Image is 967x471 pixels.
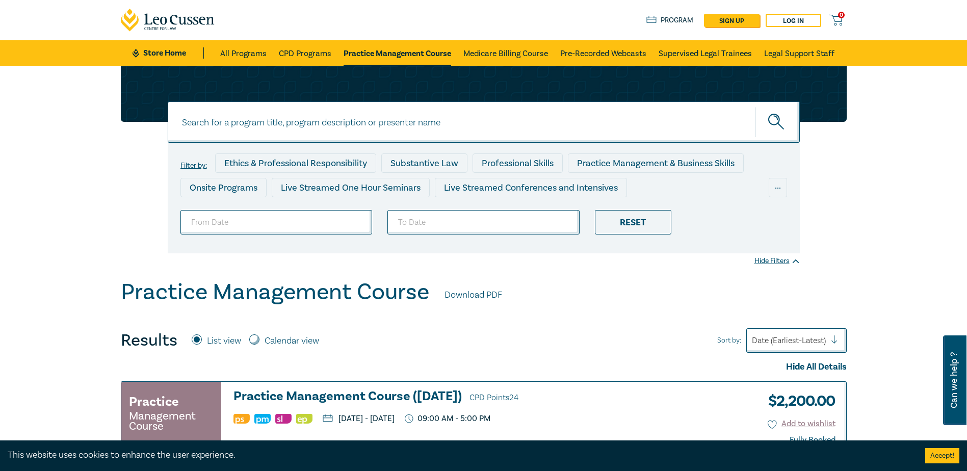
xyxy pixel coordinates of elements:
input: From Date [180,210,373,234]
div: 10 CPD Point Packages [469,202,581,222]
h4: Results [121,330,177,351]
p: [DATE] - [DATE] [323,414,395,423]
input: Sort by [752,335,754,346]
h3: $ 2,200.00 [761,389,835,413]
button: Accept cookies [925,448,959,463]
label: List view [207,334,241,348]
button: Add to wishlist [768,418,835,430]
div: Practice Management & Business Skills [568,153,744,173]
div: Fully Booked [790,435,835,445]
a: Medicare Billing Course [463,40,548,66]
a: Legal Support Staff [764,40,834,66]
label: Calendar view [265,334,319,348]
a: Practice Management Course ([DATE]) CPD Points24 [233,389,740,405]
a: Program [646,15,694,26]
a: CPD Programs [279,40,331,66]
div: Live Streamed Conferences and Intensives [435,178,627,197]
div: Professional Skills [473,153,563,173]
div: National Programs [586,202,680,222]
div: ... [769,178,787,197]
div: Hide Filters [754,256,800,266]
h1: Practice Management Course [121,279,429,305]
div: Reset [595,210,671,234]
img: Practice Management & Business Skills [254,414,271,424]
p: 09:00 AM - 5:00 PM [405,414,491,424]
a: Supervised Legal Trainees [659,40,752,66]
input: Search for a program title, program description or presenter name [168,101,800,143]
a: Practice Management Course [344,40,451,66]
div: Onsite Programs [180,178,267,197]
img: Ethics & Professional Responsibility [296,414,312,424]
a: Download PDF [445,289,502,302]
div: Substantive Law [381,153,467,173]
a: Store Home [133,47,203,59]
h3: Practice Management Course ([DATE]) [233,389,740,405]
div: Pre-Recorded Webcasts [347,202,464,222]
div: Ethics & Professional Responsibility [215,153,376,173]
input: To Date [387,210,580,234]
label: Filter by: [180,162,207,170]
div: Live Streamed One Hour Seminars [272,178,430,197]
div: This website uses cookies to enhance the user experience. [8,449,910,462]
span: Can we help ? [949,342,959,419]
small: Management Course [129,411,214,431]
span: Sort by: [717,335,741,346]
a: All Programs [220,40,267,66]
a: sign up [704,14,760,27]
span: 0 [838,12,845,18]
div: Hide All Details [121,360,847,374]
h3: Practice [129,392,179,411]
a: Log in [766,14,821,27]
img: Professional Skills [233,414,250,424]
a: Pre-Recorded Webcasts [560,40,646,66]
span: CPD Points 24 [469,392,518,403]
img: Substantive Law [275,414,292,424]
div: Live Streamed Practical Workshops [180,202,342,222]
